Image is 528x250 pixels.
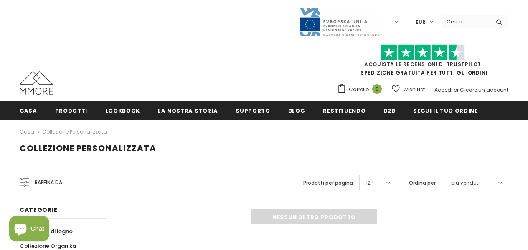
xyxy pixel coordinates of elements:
a: Wish List [392,82,425,97]
a: Restituendo [323,101,366,120]
span: Categorie [20,206,57,214]
a: Acquista le recensioni di TrustPilot [364,61,481,68]
a: Carrello 0 [337,83,386,96]
span: 0 [372,84,382,94]
a: supporto [236,101,270,120]
a: Segui il tuo ordine [413,101,477,120]
a: Casa [20,101,37,120]
span: Collezione personalizzata [20,142,156,154]
span: Segui il tuo ordine [413,107,477,115]
a: Lookbook [105,101,140,120]
img: Casi MMORE [20,71,53,95]
img: Fidati di Pilot Stars [381,44,465,61]
label: Prodotti per pagina [303,179,353,187]
span: Casa [20,107,37,115]
span: 12 [366,179,371,187]
a: Javni Razpis [299,18,382,25]
span: Prodotti [55,107,87,115]
span: Restituendo [323,107,366,115]
span: Raffina da [35,178,62,187]
a: B2B [383,101,395,120]
span: EUR [416,18,426,26]
a: Casa [20,127,34,137]
span: Carrello [349,85,369,94]
span: Blog [288,107,305,115]
a: Blog [288,101,305,120]
input: Search Site [442,15,490,28]
span: B2B [383,107,395,115]
span: SPEDIZIONE GRATUITA PER TUTTI GLI ORDINI [337,48,508,76]
span: La nostra storia [158,107,218,115]
a: Prodotti [55,101,87,120]
span: supporto [236,107,270,115]
inbox-online-store-chat: Shopify online store chat [7,216,52,243]
span: Collezione Organika [20,242,76,250]
a: Accedi [434,86,452,93]
img: Javni Razpis [299,7,382,37]
span: I più venduti [449,179,480,187]
label: Ordina per [409,179,436,187]
span: Lookbook [105,107,140,115]
a: Creare un account [460,86,508,93]
a: Collezione personalizzata [42,128,107,135]
span: or [454,86,459,93]
a: La nostra storia [158,101,218,120]
span: Wish List [403,85,425,94]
